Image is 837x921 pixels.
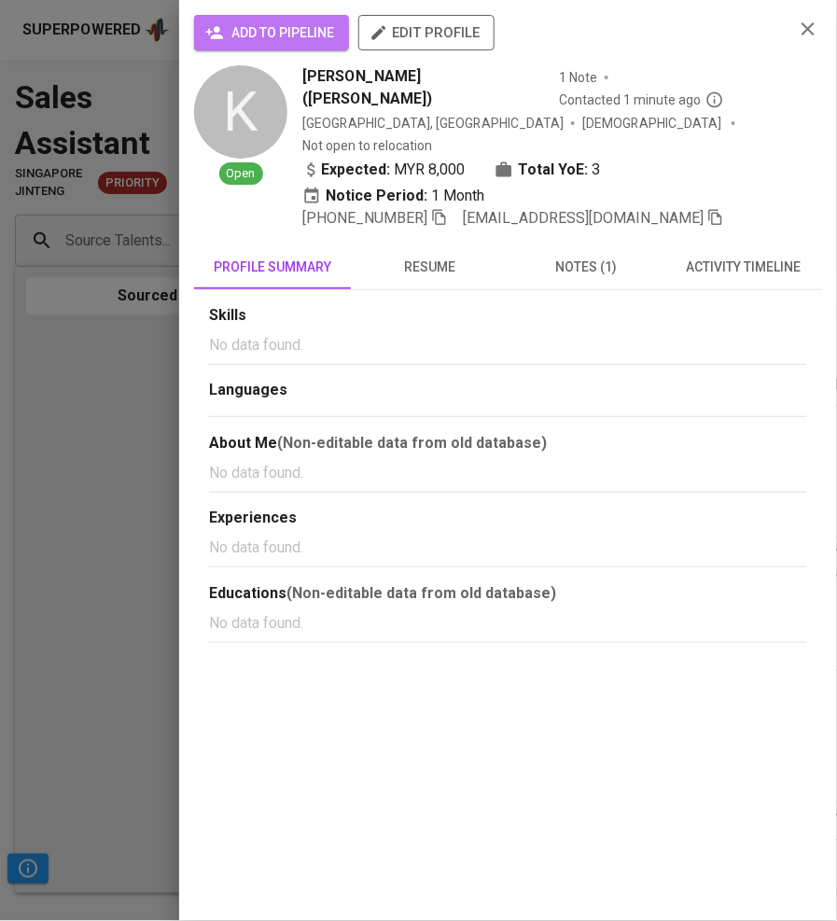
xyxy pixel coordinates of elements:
[286,584,556,602] b: (Non-editable data from old database)
[520,256,654,279] span: notes (1)
[205,256,340,279] span: profile summary
[518,159,588,181] b: Total YoE:
[705,91,724,109] svg: By Malaysia recruiter
[277,434,547,452] b: (Non-editable data from old database)
[302,185,484,207] div: 1 Month
[302,65,551,110] span: [PERSON_NAME] ([PERSON_NAME])
[209,380,807,401] div: Languages
[209,305,807,327] div: Skills
[358,24,495,39] a: edit profile
[209,537,807,559] p: No data found.
[302,136,432,155] p: Not open to relocation
[194,15,349,50] button: add to pipeline
[209,582,807,605] div: Educations
[219,165,263,183] span: Open
[302,159,465,181] div: MYR 8,000
[321,159,390,181] b: Expected:
[209,334,807,356] p: No data found.
[194,65,287,159] div: K
[582,114,724,133] span: [DEMOGRAPHIC_DATA]
[559,68,597,87] span: 1 Note
[362,256,496,279] span: resume
[209,462,807,484] p: No data found.
[302,209,427,227] span: [PHONE_NUMBER]
[209,612,807,635] p: No data found.
[209,432,807,454] div: About Me
[677,256,811,279] span: activity timeline
[592,159,600,181] span: 3
[358,15,495,50] button: edit profile
[209,21,334,45] span: add to pipeline
[559,91,724,109] span: Contacted 1 minute ago
[209,508,807,529] div: Experiences
[326,185,427,207] b: Notice Period:
[302,114,564,133] div: [GEOGRAPHIC_DATA], [GEOGRAPHIC_DATA]
[463,209,704,227] span: [EMAIL_ADDRESS][DOMAIN_NAME]
[373,21,480,45] span: edit profile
